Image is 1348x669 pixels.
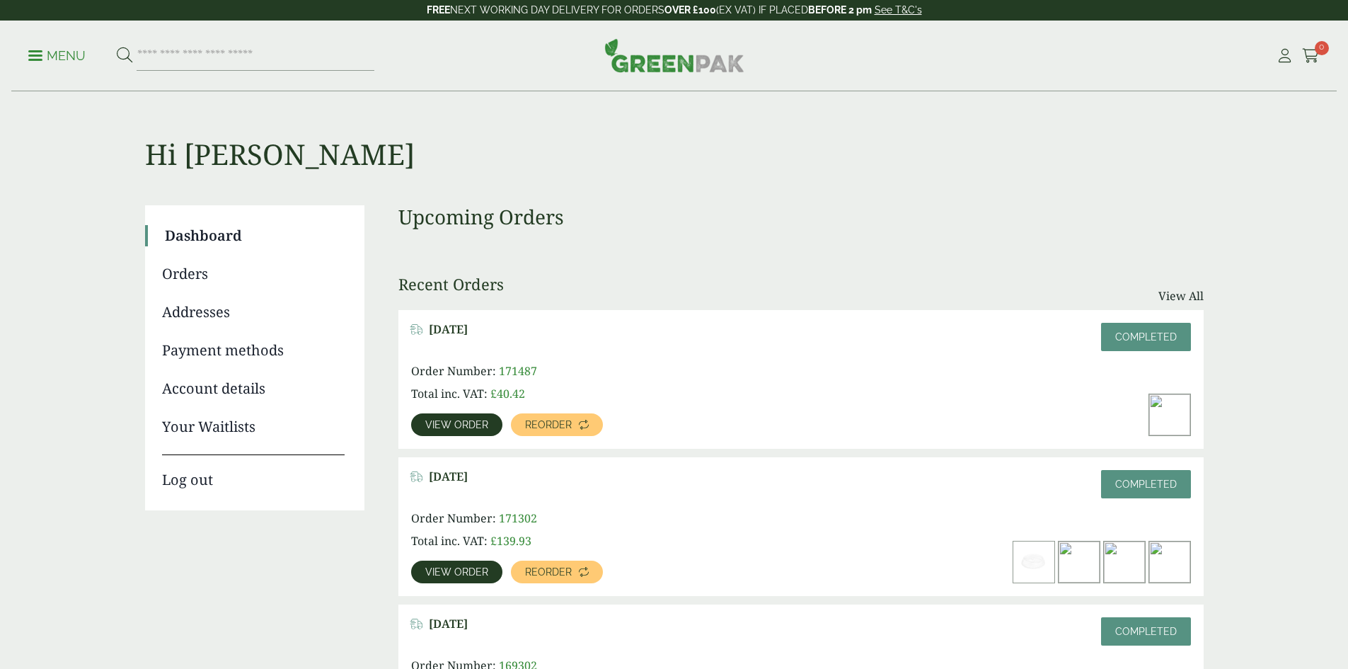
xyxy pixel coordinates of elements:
a: Reorder [511,561,603,583]
span: Order Number: [411,363,496,379]
span: Reorder [525,567,572,577]
span: Reorder [525,420,572,430]
a: See T&C's [875,4,922,16]
a: Addresses [162,302,345,323]
h3: Upcoming Orders [398,205,1204,229]
img: Yellow-Burger-wrap-300x200.jpg [1149,394,1190,435]
img: 7501_lid_1-300x198.jpg [1149,542,1190,583]
img: 213013A-PET-Strawless-Clear-Lid-2-300x200.jpg [1013,542,1054,583]
a: Account details [162,378,345,399]
h1: Hi [PERSON_NAME] [145,92,1204,171]
span: [DATE] [429,323,468,336]
a: View All [1158,287,1204,304]
h3: Recent Orders [398,275,504,293]
span: £ [490,386,497,401]
i: My Account [1276,49,1294,63]
a: Dashboard [165,225,345,246]
span: 0 [1315,41,1329,55]
a: Log out [162,454,345,491]
span: Total inc. VAT: [411,533,488,549]
a: Reorder [511,413,603,436]
span: Total inc. VAT: [411,386,488,401]
span: [DATE] [429,617,468,631]
span: £ [490,533,497,549]
span: Completed [1115,331,1177,343]
strong: BEFORE 2 pm [808,4,872,16]
a: Orders [162,263,345,285]
a: 0 [1302,45,1320,67]
bdi: 40.42 [490,386,525,401]
img: GreenPak Supplies [604,38,744,72]
i: Cart [1302,49,1320,63]
span: Order Number: [411,510,496,526]
span: 171487 [499,363,537,379]
span: Completed [1115,626,1177,637]
strong: FREE [427,4,450,16]
p: Menu [28,47,86,64]
a: Menu [28,47,86,62]
span: View order [425,567,488,577]
strong: OVER £100 [664,4,716,16]
a: View order [411,413,502,436]
img: Kraft-Bowl-500ml-with-Nachos-300x200.jpg [1104,542,1145,583]
a: View order [411,561,502,583]
span: View order [425,420,488,430]
a: Your Waitlists [162,416,345,438]
img: Large-Black-Chicken-Box-with-Chicken-and-Chips-300x200.jpg [1059,542,1100,583]
span: 171302 [499,510,537,526]
bdi: 139.93 [490,533,531,549]
span: [DATE] [429,470,468,484]
a: Payment methods [162,340,345,361]
span: Completed [1115,479,1177,490]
